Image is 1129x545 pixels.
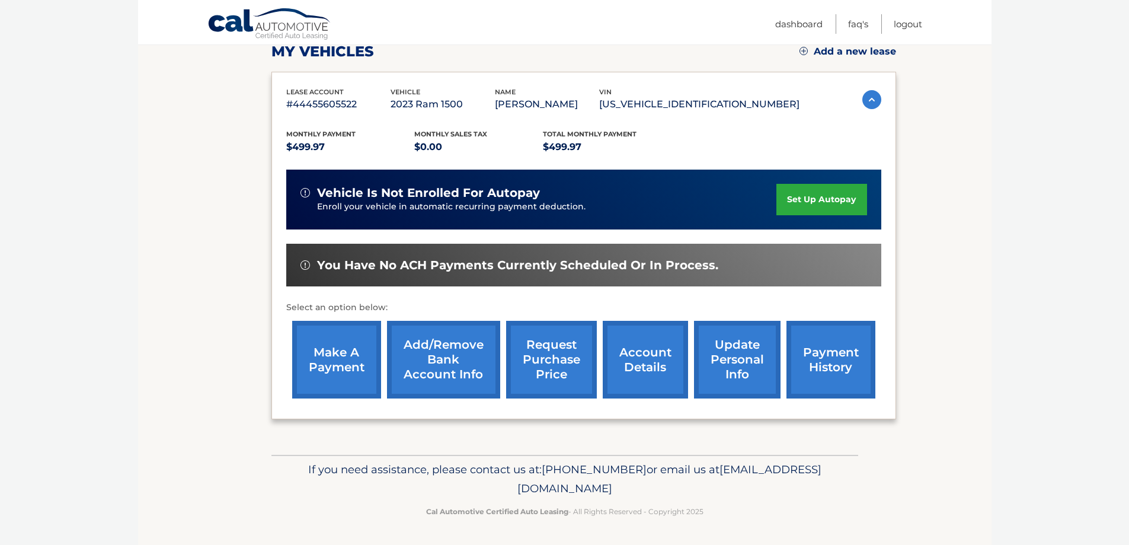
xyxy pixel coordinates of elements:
p: Enroll your vehicle in automatic recurring payment deduction. [317,200,777,213]
p: [US_VEHICLE_IDENTIFICATION_NUMBER] [599,96,799,113]
p: [PERSON_NAME] [495,96,599,113]
a: Add a new lease [799,46,896,58]
a: request purchase price [506,321,597,399]
span: Total Monthly Payment [543,130,637,138]
p: #44455605522 [286,96,391,113]
img: add.svg [799,47,808,55]
p: $499.97 [286,139,415,155]
span: [PHONE_NUMBER] [542,463,647,476]
p: $499.97 [543,139,671,155]
img: alert-white.svg [300,188,310,197]
p: Select an option below: [286,301,881,315]
span: Monthly Payment [286,130,356,138]
p: 2023 Ram 1500 [391,96,495,113]
p: $0.00 [414,139,543,155]
img: alert-white.svg [300,260,310,270]
strong: Cal Automotive Certified Auto Leasing [426,507,568,516]
span: Monthly sales Tax [414,130,487,138]
img: accordion-active.svg [862,90,881,109]
a: set up autopay [776,184,866,215]
span: vin [599,88,612,96]
a: Cal Automotive [207,8,332,42]
a: FAQ's [848,14,868,34]
span: vehicle is not enrolled for autopay [317,186,540,200]
span: You have no ACH payments currently scheduled or in process. [317,258,718,273]
a: Add/Remove bank account info [387,321,500,399]
a: update personal info [694,321,781,399]
a: make a payment [292,321,381,399]
span: name [495,88,516,96]
span: vehicle [391,88,420,96]
a: payment history [786,321,875,399]
p: If you need assistance, please contact us at: or email us at [279,460,850,498]
h2: my vehicles [271,43,374,60]
p: - All Rights Reserved - Copyright 2025 [279,505,850,518]
a: Logout [894,14,922,34]
a: Dashboard [775,14,823,34]
a: account details [603,321,688,399]
span: [EMAIL_ADDRESS][DOMAIN_NAME] [517,463,821,495]
span: lease account [286,88,344,96]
